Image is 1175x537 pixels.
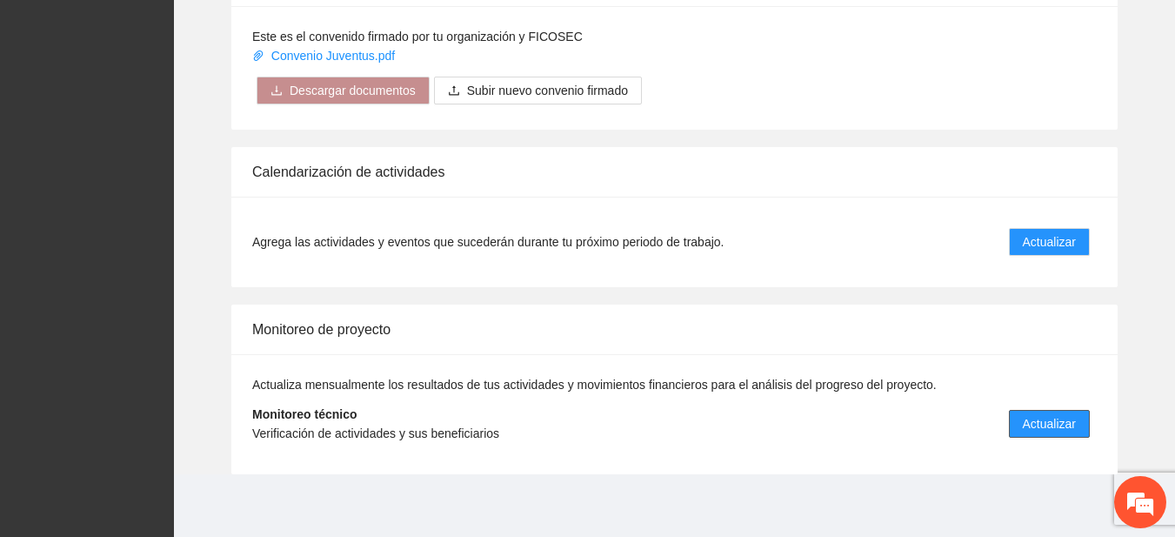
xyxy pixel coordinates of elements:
[252,378,937,392] span: Actualiza mensualmente los resultados de tus actividades y movimientos financieros para el anális...
[434,84,642,97] span: uploadSubir nuevo convenio firmado
[252,49,398,63] a: Convenio Juventus.pdf
[9,354,331,415] textarea: Escriba su mensaje y pulse “Intro”
[252,50,264,62] span: paper-clip
[252,407,357,421] strong: Monitoreo técnico
[270,84,283,98] span: download
[448,84,460,98] span: upload
[467,81,628,100] span: Subir nuevo convenio firmado
[252,30,583,44] span: Este es el convenido firmado por tu organización y FICOSEC
[290,81,416,100] span: Descargar documentos
[1023,232,1076,252] span: Actualizar
[1009,410,1090,438] button: Actualizar
[90,89,292,111] div: Chatee con nosotros ahora
[285,9,327,50] div: Minimizar ventana de chat en vivo
[1023,414,1076,433] span: Actualizar
[434,77,642,104] button: uploadSubir nuevo convenio firmado
[257,77,430,104] button: downloadDescargar documentos
[101,171,240,347] span: Estamos en línea.
[252,426,499,440] span: Verificación de actividades y sus beneficiarios
[252,232,724,252] span: Agrega las actividades y eventos que sucederán durante tu próximo periodo de trabajo.
[252,305,1097,354] div: Monitoreo de proyecto
[252,147,1097,197] div: Calendarización de actividades
[1009,228,1090,256] button: Actualizar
